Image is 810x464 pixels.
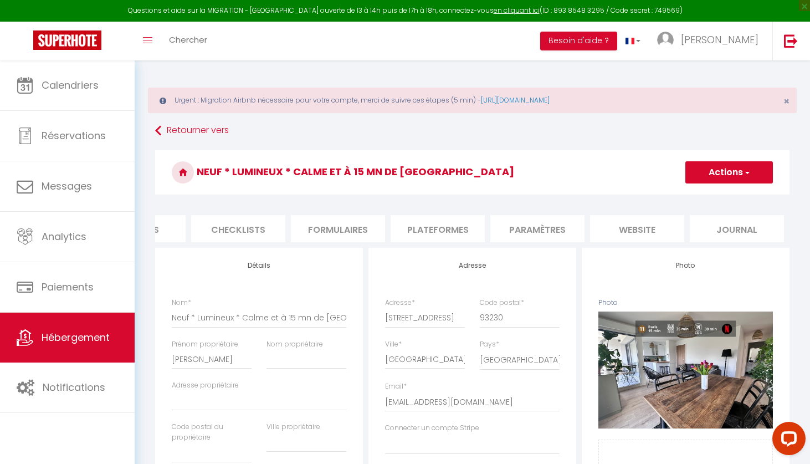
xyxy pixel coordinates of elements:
[161,22,216,60] a: Chercher
[155,150,790,195] h3: Neuf * Lumineux * Calme et à 15 mn de [GEOGRAPHIC_DATA]
[391,215,485,242] li: Plateformes
[659,362,712,379] button: Supprimer
[540,32,617,50] button: Besoin d'aide ?
[266,422,320,432] label: Ville propriétaire
[784,34,798,48] img: logout
[148,88,797,113] div: Urgent : Migration Airbnb nécessaire pour votre compte, merci de suivre ces étapes (5 min) -
[690,215,784,242] li: Journal
[481,95,550,105] a: [URL][DOMAIN_NAME]
[42,280,94,294] span: Paiements
[385,423,479,434] label: Connecter un compte Stripe
[33,30,101,50] img: Super Booking
[42,129,106,142] span: Réservations
[43,380,105,394] span: Notifications
[266,339,323,350] label: Nom propriétaire
[191,215,285,242] li: Checklists
[172,262,346,269] h4: Détails
[783,96,790,106] button: Close
[42,230,86,243] span: Analytics
[385,298,415,308] label: Adresse
[291,215,385,242] li: Formulaires
[172,298,191,308] label: Nom
[783,94,790,108] span: ×
[657,32,674,48] img: ...
[172,380,239,391] label: Adresse propriétaire
[169,34,207,45] span: Chercher
[385,262,560,269] h4: Adresse
[590,215,684,242] li: website
[42,330,110,344] span: Hébergement
[42,78,99,92] span: Calendriers
[681,33,758,47] span: [PERSON_NAME]
[598,298,618,308] label: Photo
[480,298,524,308] label: Code postal
[494,6,540,15] a: en cliquant ici
[598,262,773,269] h4: Photo
[685,161,773,183] button: Actions
[155,121,790,141] a: Retourner vers
[42,179,92,193] span: Messages
[172,339,238,350] label: Prénom propriétaire
[385,381,407,392] label: Email
[649,22,772,60] a: ... [PERSON_NAME]
[172,422,252,443] label: Code postal du propriétaire
[490,215,585,242] li: Paramètres
[385,339,402,350] label: Ville
[480,339,499,350] label: Pays
[763,417,810,464] iframe: LiveChat chat widget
